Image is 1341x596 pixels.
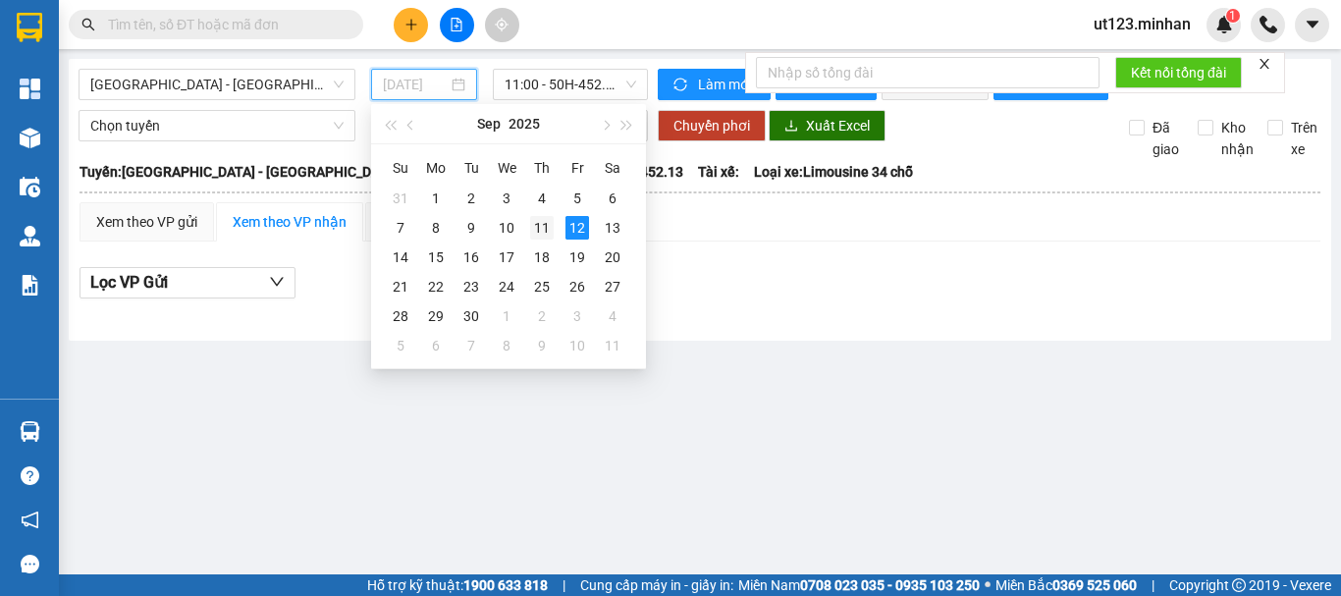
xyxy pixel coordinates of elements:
[509,104,540,143] button: 2025
[96,211,197,233] div: Xem theo VP gửi
[17,13,42,42] img: logo-vxr
[440,8,474,42] button: file-add
[489,152,524,184] th: We
[1229,9,1236,23] span: 1
[1152,574,1154,596] span: |
[389,334,412,357] div: 5
[20,226,40,246] img: warehouse-icon
[80,164,400,180] b: Tuyến: [GEOGRAPHIC_DATA] - [GEOGRAPHIC_DATA]
[530,304,554,328] div: 2
[560,184,595,213] td: 2025-09-05
[560,243,595,272] td: 2025-09-19
[459,275,483,298] div: 23
[424,245,448,269] div: 15
[495,334,518,357] div: 8
[383,331,418,360] td: 2025-10-05
[1283,117,1325,160] span: Trên xe
[383,74,448,95] input: 12/09/2025
[601,187,624,210] div: 6
[738,574,980,596] span: Miền Nam
[90,270,168,295] span: Lọc VP Gửi
[1260,16,1277,33] img: phone-icon
[995,574,1137,596] span: Miền Bắc
[418,331,454,360] td: 2025-10-06
[1213,117,1261,160] span: Kho nhận
[418,152,454,184] th: Mo
[383,272,418,301] td: 2025-09-21
[383,152,418,184] th: Su
[565,334,589,357] div: 10
[454,152,489,184] th: Tu
[495,18,509,31] span: aim
[81,18,95,31] span: search
[21,555,39,573] span: message
[485,8,519,42] button: aim
[601,304,624,328] div: 4
[595,184,630,213] td: 2025-09-06
[424,334,448,357] div: 6
[495,216,518,240] div: 10
[389,275,412,298] div: 21
[383,213,418,243] td: 2025-09-07
[560,331,595,360] td: 2025-10-10
[565,216,589,240] div: 12
[1052,577,1137,593] strong: 0369 525 060
[20,275,40,296] img: solution-icon
[495,275,518,298] div: 24
[601,245,624,269] div: 20
[524,331,560,360] td: 2025-10-09
[595,272,630,301] td: 2025-09-27
[524,213,560,243] td: 2025-09-11
[754,161,913,183] span: Loại xe: Limousine 34 chỗ
[459,245,483,269] div: 16
[595,301,630,331] td: 2025-10-04
[595,331,630,360] td: 2025-10-11
[524,184,560,213] td: 2025-09-04
[383,243,418,272] td: 2025-09-14
[560,213,595,243] td: 2025-09-12
[595,152,630,184] th: Sa
[20,128,40,148] img: warehouse-icon
[524,272,560,301] td: 2025-09-25
[418,213,454,243] td: 2025-09-08
[424,275,448,298] div: 22
[20,421,40,442] img: warehouse-icon
[560,152,595,184] th: Fr
[459,187,483,210] div: 2
[495,304,518,328] div: 1
[1226,9,1240,23] sup: 1
[565,187,589,210] div: 5
[454,243,489,272] td: 2025-09-16
[454,184,489,213] td: 2025-09-02
[269,274,285,290] span: down
[560,272,595,301] td: 2025-09-26
[563,574,565,596] span: |
[530,245,554,269] div: 18
[580,574,733,596] span: Cung cấp máy in - giấy in:
[601,216,624,240] div: 13
[108,14,340,35] input: Tìm tên, số ĐT hoặc mã đơn
[233,211,347,233] div: Xem theo VP nhận
[418,272,454,301] td: 2025-09-22
[450,18,463,31] span: file-add
[20,79,40,99] img: dashboard-icon
[477,104,501,143] button: Sep
[459,334,483,357] div: 7
[495,187,518,210] div: 3
[418,184,454,213] td: 2025-09-01
[1215,16,1233,33] img: icon-new-feature
[800,577,980,593] strong: 0708 023 035 - 0935 103 250
[489,272,524,301] td: 2025-09-24
[404,18,418,31] span: plus
[530,216,554,240] div: 11
[1304,16,1321,33] span: caret-down
[1232,578,1246,592] span: copyright
[383,184,418,213] td: 2025-08-31
[565,304,589,328] div: 3
[454,272,489,301] td: 2025-09-23
[424,187,448,210] div: 1
[1131,62,1226,83] span: Kết nối tổng đài
[20,177,40,197] img: warehouse-icon
[698,161,739,183] span: Tài xế:
[658,110,766,141] button: Chuyển phơi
